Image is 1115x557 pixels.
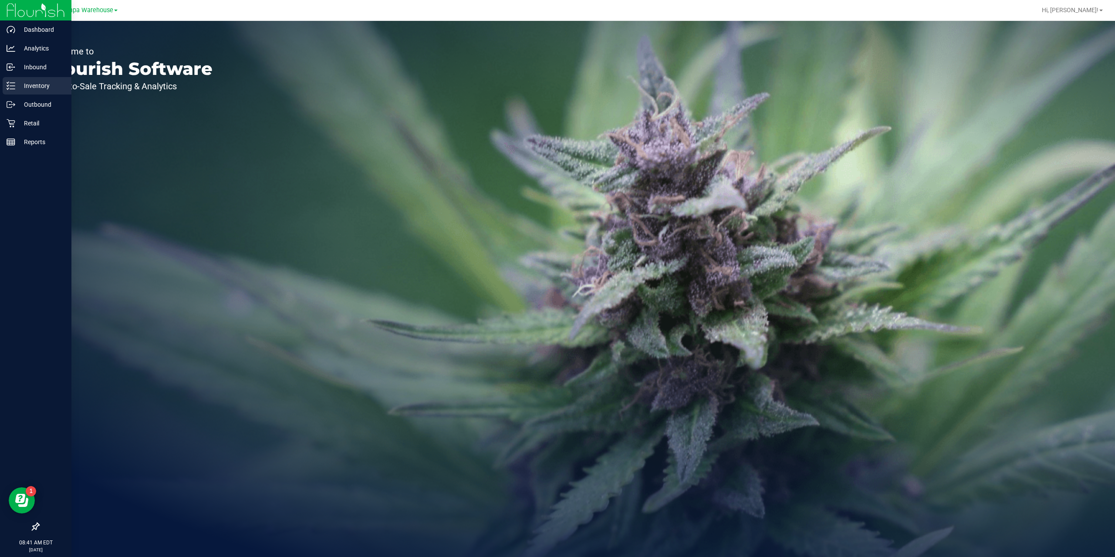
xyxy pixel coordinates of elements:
[1042,7,1098,14] span: Hi, [PERSON_NAME]!
[15,62,68,72] p: Inbound
[47,60,213,78] p: Flourish Software
[15,24,68,35] p: Dashboard
[47,47,213,56] p: Welcome to
[7,63,15,71] inline-svg: Inbound
[47,82,213,91] p: Seed-to-Sale Tracking & Analytics
[15,43,68,54] p: Analytics
[7,81,15,90] inline-svg: Inventory
[4,539,68,547] p: 08:41 AM EDT
[15,118,68,128] p: Retail
[9,487,35,513] iframe: Resource center
[7,119,15,128] inline-svg: Retail
[7,138,15,146] inline-svg: Reports
[15,99,68,110] p: Outbound
[26,486,36,496] iframe: Resource center unread badge
[60,7,113,14] span: Tampa Warehouse
[15,137,68,147] p: Reports
[15,81,68,91] p: Inventory
[7,25,15,34] inline-svg: Dashboard
[7,44,15,53] inline-svg: Analytics
[4,547,68,553] p: [DATE]
[7,100,15,109] inline-svg: Outbound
